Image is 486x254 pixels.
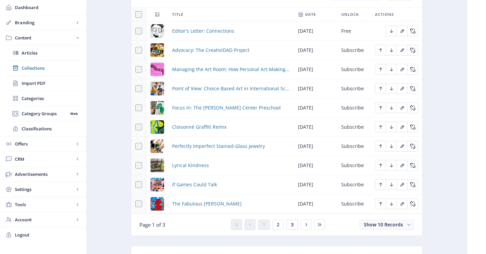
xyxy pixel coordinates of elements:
td: [DATE] [294,156,337,175]
td: [DATE] [294,60,337,79]
a: Edit page [407,46,418,53]
a: Edit page [386,66,397,72]
img: c2eca558-9a3c-40ff-9e19-4fb19ad90d6a.png [151,63,164,76]
img: cb48d2fe-2c92-4b54-b3af-486b520a1d27.png [151,120,164,134]
a: Edit page [386,142,397,149]
a: If Games Could Talk [172,181,217,189]
td: [DATE] [294,118,337,137]
a: Edit page [375,123,386,130]
span: Dashboard [15,4,81,11]
td: Subscribe [337,156,371,175]
a: Edit page [407,162,418,168]
a: Edit page [397,85,407,91]
a: Edit page [397,104,407,110]
td: [DATE] [294,175,337,194]
a: Edit page [386,104,397,110]
span: Perfectly Imperfect Stained-Glass Jewelry [172,142,265,150]
a: Classifications [7,121,80,136]
td: Subscribe [337,118,371,137]
a: Edit page [375,200,386,207]
span: Editor's Letter: Connections [172,27,234,35]
a: Edit page [397,162,407,168]
a: Categories [7,91,80,106]
a: Category GroupsWeb [7,106,80,121]
a: Edit page [397,123,407,130]
span: Date [305,10,316,19]
span: Settings [15,186,74,193]
span: Offers [15,140,74,147]
a: Import PDF [7,76,80,91]
a: Edit page [407,85,418,91]
a: Edit page [375,66,386,72]
button: Show 10 Records [359,220,414,230]
img: 969b4d70-d2ac-42e5-ab86-ff30cf968380.png [151,43,164,57]
a: Edit page [375,85,386,91]
td: Subscribe [337,79,371,98]
span: Classifications [22,125,80,132]
a: Edit page [407,142,418,149]
td: [DATE] [294,79,337,98]
a: Edit page [375,104,386,110]
a: Edit page [397,181,407,187]
td: Subscribe [337,60,371,79]
td: Subscribe [337,41,371,60]
span: Actions [375,10,394,19]
span: Show 10 Records [364,221,403,228]
span: Lyrical Kindness [172,161,209,169]
img: 0e77a3e8-edfe-476a-9443-d221b01bace4.png [151,139,164,153]
a: Edit page [375,181,386,187]
span: Account [15,216,74,223]
span: Collections [22,65,80,71]
a: Edit page [407,200,418,207]
span: 1 [263,222,265,227]
a: Edit page [386,200,397,207]
span: 3 [291,222,294,227]
a: Edit page [407,123,418,130]
td: Subscribe [337,194,371,214]
a: Articles [7,45,80,60]
span: The Fabulous [PERSON_NAME] [172,200,242,208]
td: [DATE] [294,41,337,60]
td: [DATE] [294,22,337,41]
nb-badge: Web [68,110,80,117]
a: Edit page [375,46,386,53]
span: Articles [22,50,80,56]
a: Edit page [386,123,397,130]
img: 9fcafd77-f44b-4304-92e0-43ec93fcc8ac.png [151,197,164,211]
img: eb806172-21ad-47db-a94b-55d022f4caa5.png [151,82,164,95]
a: Edit page [386,27,397,34]
a: Edit page [397,46,407,53]
a: Edit page [397,142,407,149]
a: Cloisonné Graffiti Remix [172,123,226,131]
span: Logout [15,231,81,238]
img: 6488661b-a64f-4ed2-9500-feba385de389.png [151,178,164,191]
a: Edit page [397,66,407,72]
a: Edit page [397,200,407,207]
span: Content [15,34,74,41]
a: Managing the Art Room: How Personal Art-Making Transforms Teaching [172,65,290,73]
a: Edit page [407,66,418,72]
a: Focus In: The [PERSON_NAME] Center Preschool [172,104,281,112]
a: Edit page [386,85,397,91]
span: 2 [277,222,279,227]
td: Subscribe [337,98,371,118]
span: Import PDF [22,80,80,87]
td: [DATE] [294,98,337,118]
a: Edit page [386,181,397,187]
span: Branding [15,19,74,26]
a: Edit page [407,181,418,187]
button: 2 [272,220,284,230]
span: Unlock [341,10,359,19]
a: Collections [7,61,80,75]
a: Edit page [386,162,397,168]
td: Free [337,22,371,41]
td: [DATE] [294,194,337,214]
a: Advocacy: The CreativiDAD Project [172,46,249,54]
span: CRM [15,156,74,162]
a: Point of View: Choice-Based Art in International Schools [172,85,290,93]
td: [DATE] [294,137,337,156]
